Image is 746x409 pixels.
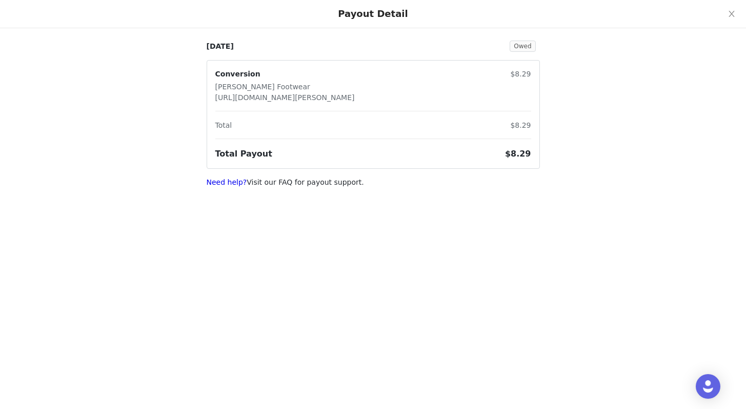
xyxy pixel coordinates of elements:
[696,374,720,399] div: Open Intercom Messenger
[215,92,355,103] p: [URL][DOMAIN_NAME][PERSON_NAME]
[215,120,232,131] p: Total
[510,70,531,78] span: $8.29
[207,178,247,186] a: Need help?
[215,69,355,80] p: Conversion
[510,41,535,52] span: Owed
[215,148,272,160] h3: Total Payout
[207,177,540,188] p: Visit our FAQ for payout support.
[505,149,531,159] span: $8.29
[207,41,234,52] p: [DATE]
[338,8,408,20] div: Payout Detail
[510,121,531,129] span: $8.29
[215,82,355,92] p: [PERSON_NAME] Footwear
[728,10,736,18] i: icon: close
